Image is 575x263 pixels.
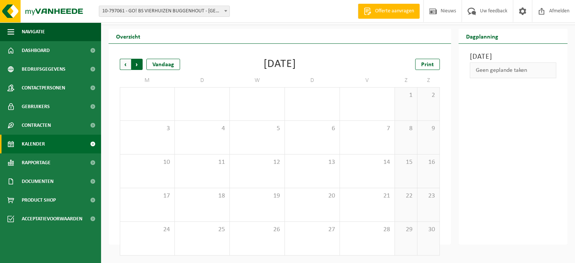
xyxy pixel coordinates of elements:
[22,210,82,228] span: Acceptatievoorwaarden
[344,226,391,234] span: 28
[179,226,226,234] span: 25
[399,158,413,166] span: 15
[234,158,281,166] span: 12
[131,59,143,70] span: Volgende
[399,91,413,100] span: 1
[421,226,436,234] span: 30
[22,172,54,191] span: Documenten
[459,29,506,43] h2: Dagplanning
[421,62,434,68] span: Print
[264,59,296,70] div: [DATE]
[22,135,45,153] span: Kalender
[22,191,56,210] span: Product Shop
[109,29,148,43] h2: Overzicht
[395,74,417,87] td: Z
[22,97,50,116] span: Gebruikers
[234,125,281,133] span: 5
[99,6,229,16] span: 10-797061 - GO! BS VIERHUIZEN BUGGENHOUT - BUGGENHOUT
[289,158,336,166] span: 13
[344,125,391,133] span: 7
[470,51,557,62] h3: [DATE]
[373,7,416,15] span: Offerte aanvragen
[22,116,51,135] span: Contracten
[344,192,391,200] span: 21
[120,59,131,70] span: Vorige
[179,192,226,200] span: 18
[99,6,230,17] span: 10-797061 - GO! BS VIERHUIZEN BUGGENHOUT - BUGGENHOUT
[421,125,436,133] span: 9
[344,158,391,166] span: 14
[230,74,285,87] td: W
[399,192,413,200] span: 22
[399,125,413,133] span: 8
[340,74,395,87] td: V
[399,226,413,234] span: 29
[289,226,336,234] span: 27
[415,59,440,70] a: Print
[421,91,436,100] span: 2
[175,74,230,87] td: D
[234,192,281,200] span: 19
[124,158,171,166] span: 10
[358,4,420,19] a: Offerte aanvragen
[421,158,436,166] span: 16
[22,41,50,60] span: Dashboard
[22,153,51,172] span: Rapportage
[146,59,180,70] div: Vandaag
[22,22,45,41] span: Navigatie
[22,60,66,79] span: Bedrijfsgegevens
[179,158,226,166] span: 11
[234,226,281,234] span: 26
[289,125,336,133] span: 6
[22,79,65,97] span: Contactpersonen
[470,62,557,78] div: Geen geplande taken
[285,74,340,87] td: D
[124,226,171,234] span: 24
[120,74,175,87] td: M
[124,125,171,133] span: 3
[179,125,226,133] span: 4
[421,192,436,200] span: 23
[124,192,171,200] span: 17
[417,74,440,87] td: Z
[289,192,336,200] span: 20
